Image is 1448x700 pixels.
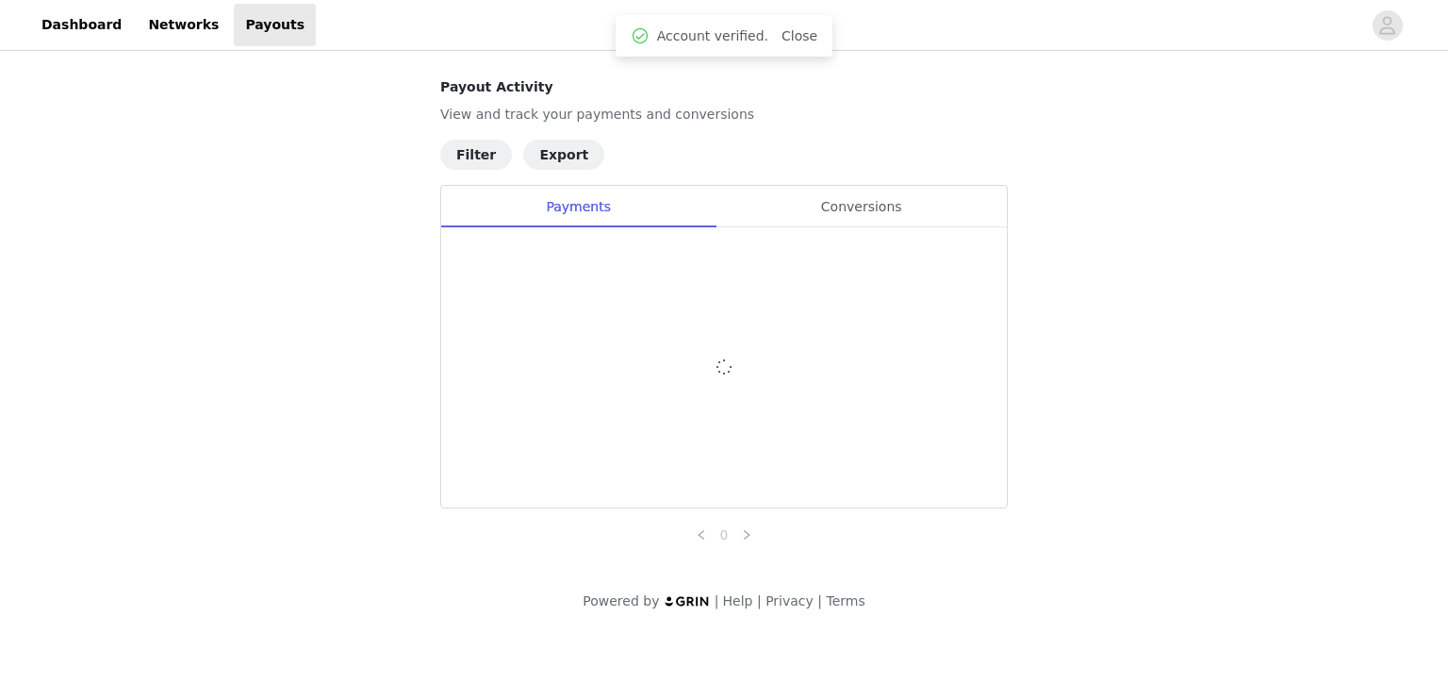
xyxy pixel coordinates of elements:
li: Previous Page [690,524,713,546]
i: icon: left [696,529,707,541]
span: | [817,593,822,608]
h4: Payout Activity [440,77,1008,97]
p: View and track your payments and conversions [440,105,1008,125]
a: Close [782,28,817,43]
span: Account verified. [657,26,768,46]
li: Next Page [735,524,758,546]
i: icon: right [741,529,752,541]
a: Privacy [765,593,814,608]
button: Filter [440,140,512,170]
a: Help [723,593,753,608]
div: Payments [441,186,716,228]
li: 0 [713,524,735,546]
img: logo [664,595,711,608]
a: Networks [137,4,230,46]
span: Powered by [583,593,659,608]
button: Export [523,140,604,170]
div: avatar [1378,10,1396,41]
span: | [757,593,762,608]
a: 0 [714,525,734,545]
a: Dashboard [30,4,133,46]
a: Terms [826,593,864,608]
span: | [715,593,719,608]
a: Payouts [234,4,316,46]
div: Conversions [716,186,1007,228]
